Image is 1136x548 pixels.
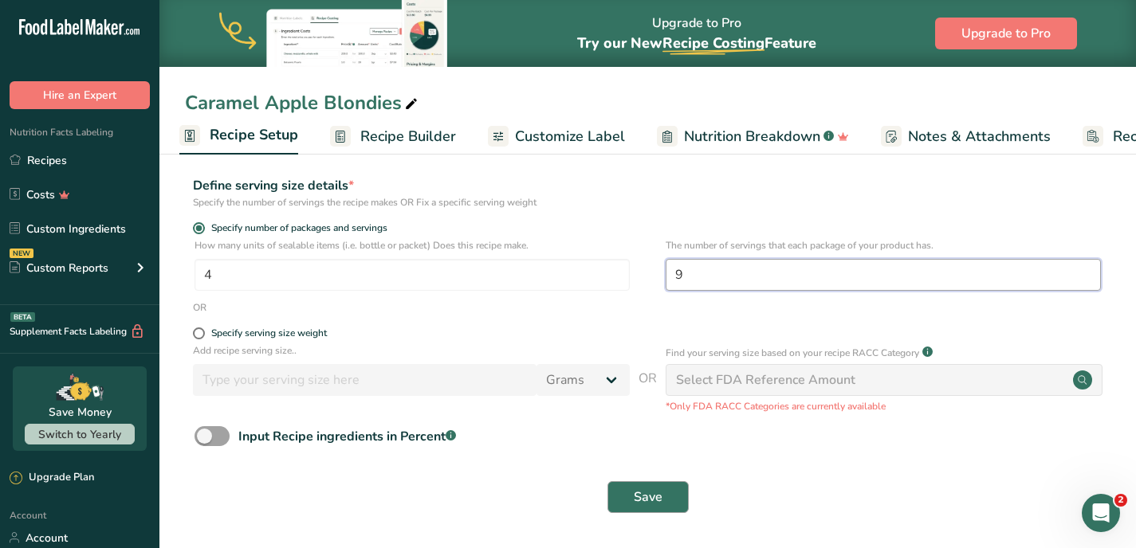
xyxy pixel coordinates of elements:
[38,427,121,442] span: Switch to Yearly
[193,195,630,209] div: Specify the number of servings the recipe makes OR Fix a specific serving weight
[205,222,387,234] span: Specify number of packages and servings
[1082,494,1120,532] iframe: Intercom live chat
[193,364,537,396] input: Type your serving size here
[684,126,820,147] span: Nutrition Breakdown
[662,33,765,53] span: Recipe Costing
[238,427,456,446] div: Input Recipe ingredients in Percent
[10,260,108,276] div: Custom Reports
[49,404,112,421] div: Save Money
[488,119,625,155] a: Customize Label
[881,119,1051,155] a: Notes & Attachments
[666,399,1103,413] p: *Only FDA RACC Categories are currently available
[634,487,662,507] span: Save
[577,1,816,67] div: Upgrade to Pro
[211,327,327,339] div: Specify serving size weight
[10,470,94,486] div: Upgrade Plan
[193,343,630,358] p: Add recipe serving size..
[607,481,689,513] button: Save
[515,126,625,147] span: Customize Label
[666,346,919,360] p: Find your serving size based on your recipe RACC Category
[935,18,1077,49] button: Upgrade to Pro
[676,370,855,389] div: Select FDA Reference Amount
[185,88,421,117] div: Caramel Apple Blondies
[666,238,1101,252] p: The number of servings that each package of your product has.
[10,81,150,109] button: Hire an Expert
[179,117,298,155] a: Recipe Setup
[657,119,849,155] a: Nutrition Breakdown
[961,24,1051,43] span: Upgrade to Pro
[639,369,657,413] span: OR
[10,249,33,258] div: NEW
[10,312,35,322] div: BETA
[193,176,630,195] div: Define serving size details
[1114,494,1127,507] span: 2
[908,126,1051,147] span: Notes & Attachments
[210,124,298,146] span: Recipe Setup
[360,126,456,147] span: Recipe Builder
[25,424,135,444] button: Switch to Yearly
[195,238,630,252] p: How many units of sealable items (i.e. bottle or packet) Does this recipe make.
[577,33,816,53] span: Try our New Feature
[193,300,206,315] div: OR
[330,119,456,155] a: Recipe Builder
